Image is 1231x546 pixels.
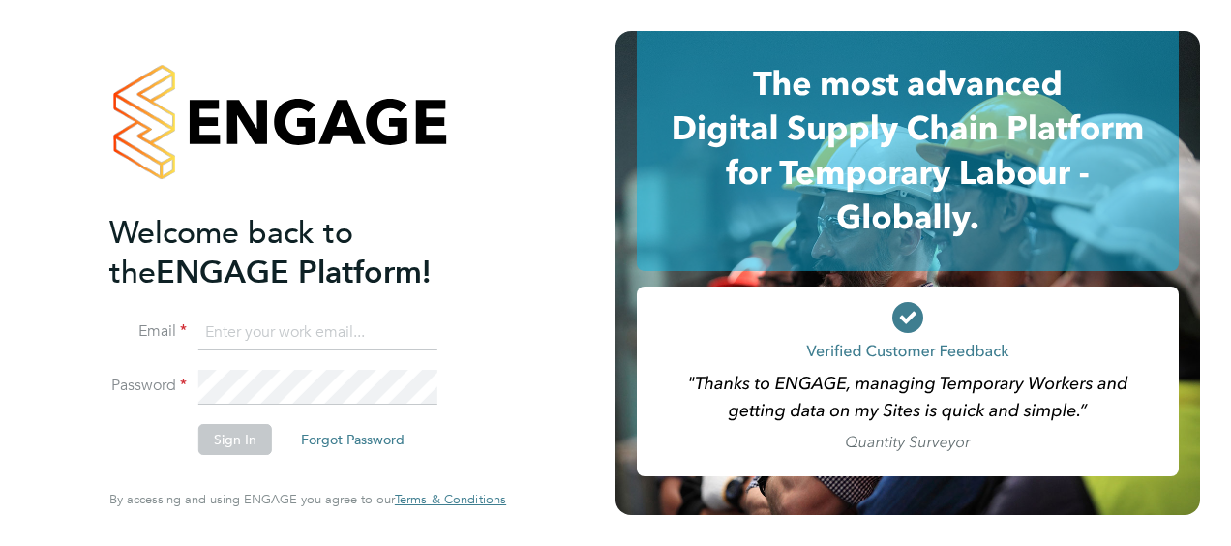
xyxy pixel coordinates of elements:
button: Forgot Password [285,424,420,455]
span: Terms & Conditions [395,491,506,507]
input: Enter your work email... [198,316,437,350]
label: Email [109,321,187,342]
h2: ENGAGE Platform! [109,213,487,292]
span: Welcome back to the [109,214,353,291]
label: Password [109,376,187,396]
span: By accessing and using ENGAGE you agree to our [109,491,506,507]
button: Sign In [198,424,272,455]
a: Terms & Conditions [395,492,506,507]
